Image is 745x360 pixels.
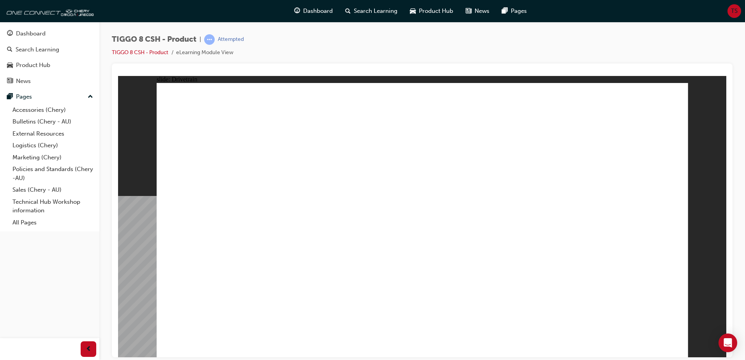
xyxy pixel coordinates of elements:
[345,6,351,16] span: search-icon
[16,61,50,70] div: Product Hub
[419,7,453,16] span: Product Hub
[731,7,738,16] span: TS
[9,116,96,128] a: Bulletins (Chery - AU)
[459,3,496,19] a: news-iconNews
[496,3,533,19] a: pages-iconPages
[404,3,459,19] a: car-iconProduct Hub
[3,25,96,90] button: DashboardSearch LearningProduct HubNews
[9,184,96,196] a: Sales (Chery - AU)
[3,90,96,104] button: Pages
[9,152,96,164] a: Marketing (Chery)
[16,77,31,86] div: News
[7,78,13,85] span: news-icon
[339,3,404,19] a: search-iconSearch Learning
[7,94,13,101] span: pages-icon
[112,35,196,44] span: TIGGO 8 CSH - Product
[727,4,741,18] button: TS
[719,334,737,352] div: Open Intercom Messenger
[204,34,215,45] span: learningRecordVerb_ATTEMPT-icon
[199,35,201,44] span: |
[16,29,46,38] div: Dashboard
[3,42,96,57] a: Search Learning
[176,48,233,57] li: eLearning Module View
[7,30,13,37] span: guage-icon
[16,45,59,54] div: Search Learning
[3,58,96,72] a: Product Hub
[466,6,471,16] span: news-icon
[86,344,92,354] span: prev-icon
[511,7,527,16] span: Pages
[218,36,244,43] div: Attempted
[7,46,12,53] span: search-icon
[9,139,96,152] a: Logistics (Chery)
[303,7,333,16] span: Dashboard
[475,7,489,16] span: News
[88,92,93,102] span: up-icon
[410,6,416,16] span: car-icon
[112,49,168,56] a: TIGGO 8 CSH - Product
[9,217,96,229] a: All Pages
[4,3,94,19] img: oneconnect
[9,163,96,184] a: Policies and Standards (Chery -AU)
[502,6,508,16] span: pages-icon
[7,62,13,69] span: car-icon
[16,92,32,101] div: Pages
[9,128,96,140] a: External Resources
[9,196,96,217] a: Technical Hub Workshop information
[9,104,96,116] a: Accessories (Chery)
[288,3,339,19] a: guage-iconDashboard
[3,26,96,41] a: Dashboard
[354,7,397,16] span: Search Learning
[294,6,300,16] span: guage-icon
[3,74,96,88] a: News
